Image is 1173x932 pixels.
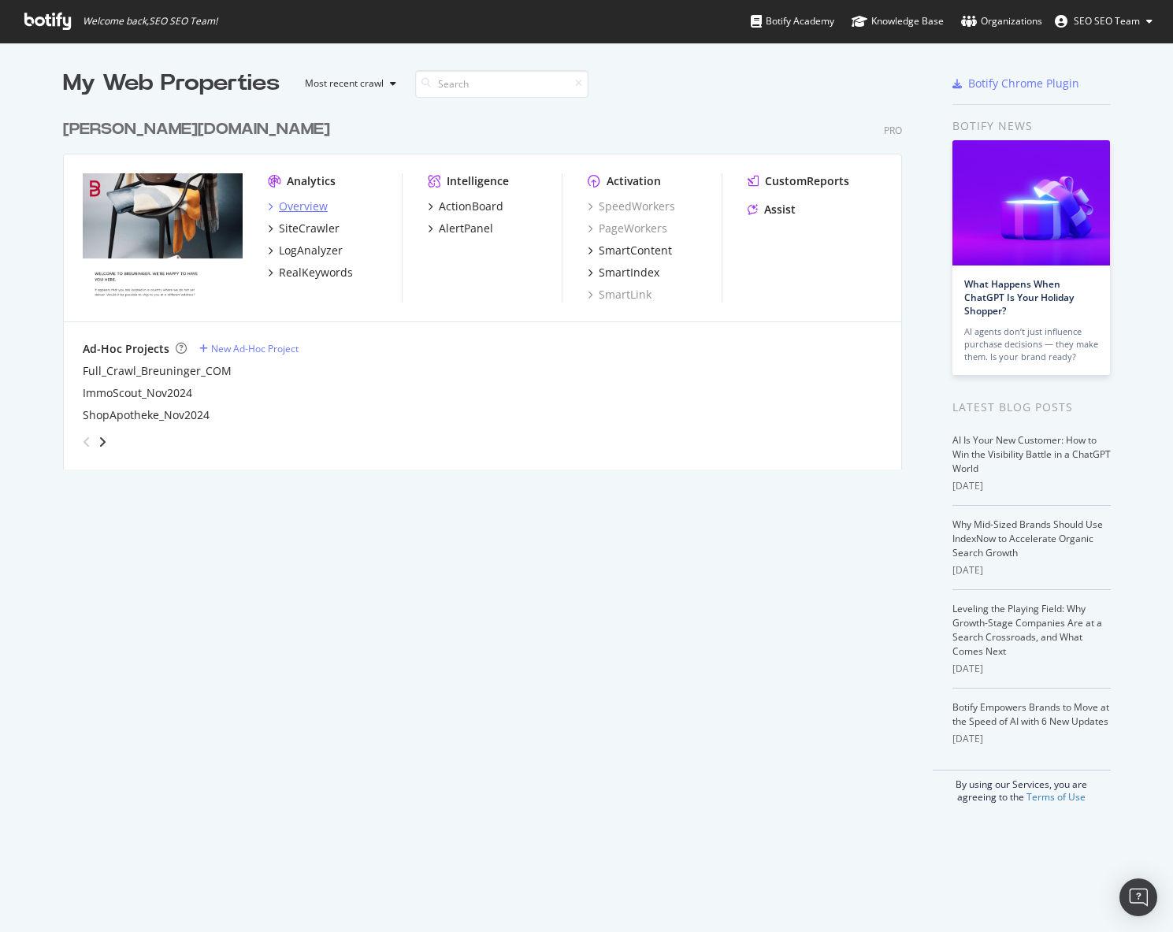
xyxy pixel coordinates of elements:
div: Intelligence [447,173,509,189]
a: RealKeywords [268,265,353,280]
div: SmartContent [599,243,672,258]
a: Terms of Use [1026,790,1086,804]
div: Knowledge Base [852,13,944,29]
div: RealKeywords [279,265,353,280]
a: SmartContent [588,243,672,258]
a: AI Is Your New Customer: How to Win the Visibility Battle in a ChatGPT World [952,433,1111,475]
div: LogAnalyzer [279,243,343,258]
span: SEO SEO Team [1074,14,1140,28]
div: Latest Blog Posts [952,399,1111,416]
a: SmartIndex [588,265,659,280]
div: By using our Services, you are agreeing to the [933,770,1111,804]
span: Welcome back, SEO SEO Team ! [83,15,217,28]
div: Botify Academy [751,13,834,29]
a: Assist [748,202,796,217]
div: AI agents don’t just influence purchase decisions — they make them. Is your brand ready? [964,325,1098,363]
div: [DATE] [952,662,1111,676]
a: New Ad-Hoc Project [199,342,299,355]
div: Organizations [961,13,1042,29]
div: SmartIndex [599,265,659,280]
a: Botify Chrome Plugin [952,76,1079,91]
a: SiteCrawler [268,221,340,236]
div: Botify Chrome Plugin [968,76,1079,91]
a: ActionBoard [428,199,503,214]
a: Why Mid-Sized Brands Should Use IndexNow to Accelerate Organic Search Growth [952,518,1103,559]
div: SiteCrawler [279,221,340,236]
div: angle-left [76,429,97,455]
a: Botify Empowers Brands to Move at the Speed of AI with 6 New Updates [952,700,1109,728]
div: New Ad-Hoc Project [211,342,299,355]
a: AlertPanel [428,221,493,236]
a: PageWorkers [588,221,667,236]
div: My Web Properties [63,68,280,99]
div: Open Intercom Messenger [1119,878,1157,916]
div: Activation [607,173,661,189]
div: Pro [884,124,902,137]
a: What Happens When ChatGPT Is Your Holiday Shopper? [964,277,1074,317]
div: [DATE] [952,563,1111,577]
div: Analytics [287,173,336,189]
a: CustomReports [748,173,849,189]
a: Full_Crawl_Breuninger_COM [83,363,232,379]
div: AlertPanel [439,221,493,236]
a: SpeedWorkers [588,199,675,214]
button: Most recent crawl [292,71,403,96]
a: Overview [268,199,328,214]
input: Search [415,70,588,98]
a: LogAnalyzer [268,243,343,258]
div: [DATE] [952,479,1111,493]
div: [PERSON_NAME][DOMAIN_NAME] [63,118,330,141]
div: Assist [764,202,796,217]
a: [PERSON_NAME][DOMAIN_NAME] [63,118,336,141]
div: CustomReports [765,173,849,189]
button: SEO SEO Team [1042,9,1165,34]
a: SmartLink [588,287,651,303]
div: Overview [279,199,328,214]
img: breuninger.com [83,173,243,301]
div: Most recent crawl [305,79,384,88]
a: Leveling the Playing Field: Why Growth-Stage Companies Are at a Search Crossroads, and What Comes... [952,602,1102,658]
div: Ad-Hoc Projects [83,341,169,357]
a: ImmoScout_Nov2024 [83,385,192,401]
div: ActionBoard [439,199,503,214]
div: Botify news [952,117,1111,135]
div: [DATE] [952,732,1111,746]
img: What Happens When ChatGPT Is Your Holiday Shopper? [952,140,1110,265]
a: ShopApotheke_Nov2024 [83,407,210,423]
div: grid [63,99,915,470]
div: angle-right [97,434,108,450]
